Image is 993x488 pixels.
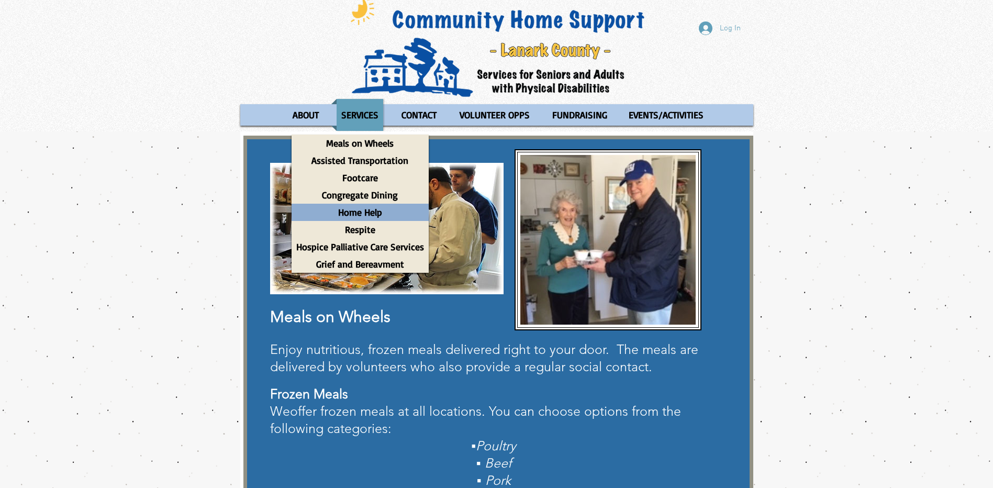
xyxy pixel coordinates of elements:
span: We [270,403,290,419]
span: ▪ Pork [477,472,511,488]
span: Frozen Meals [270,386,348,402]
a: Assisted Transportation [292,152,429,169]
p: Home Help [333,204,387,221]
a: Meals on Wheels [292,135,429,152]
p: Respite [340,221,380,238]
a: VOLUNTEER OPPS [450,99,540,131]
a: ABOUT [282,99,329,131]
img: Hot MOW.jpg [270,163,504,294]
p: ABOUT [288,99,323,131]
p: FUNDRAISING [548,99,612,131]
button: Log In [691,18,748,38]
a: SERVICES [331,99,388,131]
p: Meals on Wheels [321,135,398,152]
nav: Site [240,99,753,131]
p: EVENTS/ACTIVITIES [624,99,708,131]
p: CONTACT [397,99,441,131]
span: offer frozen meals at all locations. You can choose options from the following categories: [270,403,681,436]
p: Assisted Transportation [307,152,413,169]
p: Congregate Dining [317,186,403,204]
a: FUNDRAISING [542,99,616,131]
a: Home Help [292,204,429,221]
a: Footcare [292,169,429,186]
img: Peggy & Stephen.JPG [520,155,696,325]
a: Respite [292,221,429,238]
span: Meals on Wheels [270,307,390,326]
a: Hospice Palliative Care Services [292,238,429,256]
p: Footcare [338,169,383,186]
p: Grief and Bereavment [311,256,409,273]
span: ▪ Beef [476,455,511,471]
span: Log In [716,23,744,34]
a: CONTACT [391,99,447,131]
p: SERVICES [337,99,383,131]
p: VOLUNTEER OPPS [455,99,534,131]
a: EVENTS/ACTIVITIES [619,99,713,131]
span: ▪ [472,438,476,453]
a: Grief and Bereavment [292,256,429,273]
span: Poultry [476,438,516,453]
a: Congregate Dining [292,186,429,204]
span: Enjoy nutritious, frozen meals delivered right to your door. The meals are delivered by volunteer... [270,341,698,374]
